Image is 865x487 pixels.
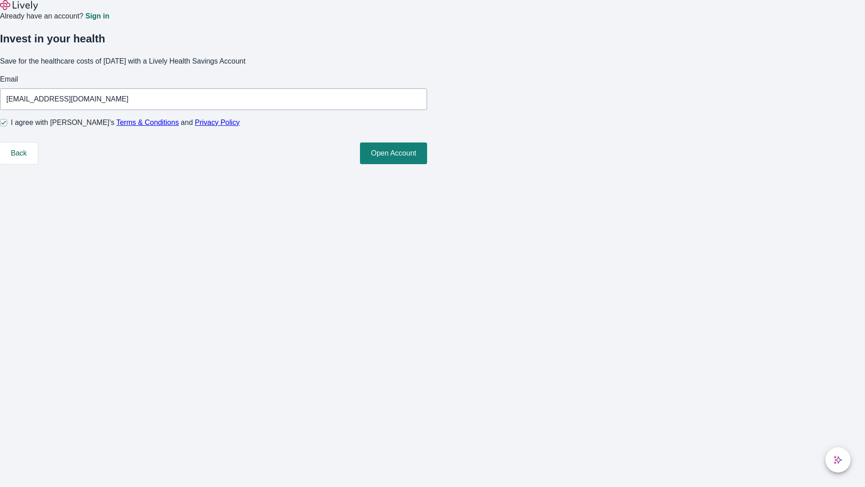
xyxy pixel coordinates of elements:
a: Sign in [85,13,109,20]
svg: Lively AI Assistant [833,455,842,464]
a: Privacy Policy [195,119,240,126]
span: I agree with [PERSON_NAME]’s and [11,117,240,128]
a: Terms & Conditions [116,119,179,126]
button: Open Account [360,142,427,164]
button: chat [825,447,851,473]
